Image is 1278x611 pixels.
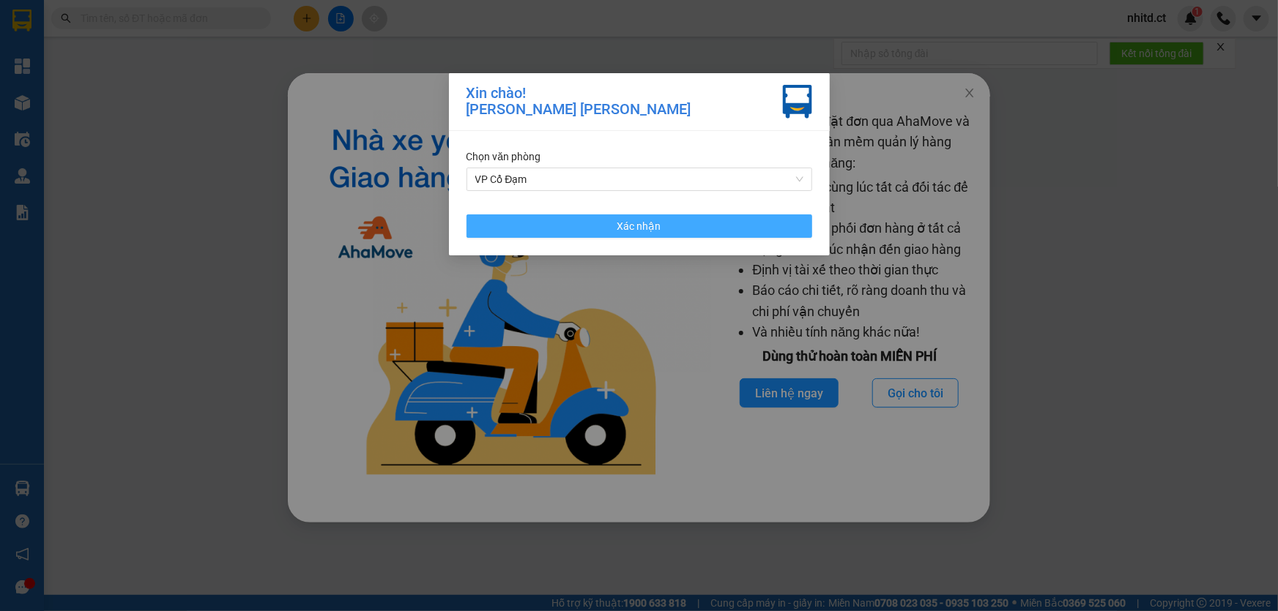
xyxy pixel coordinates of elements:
span: VP Cổ Đạm [475,168,803,190]
button: Xác nhận [467,214,812,238]
span: Xác nhận [617,218,661,234]
img: vxr-icon [783,85,812,119]
div: Chọn văn phòng [467,149,812,165]
div: Xin chào! [PERSON_NAME] [PERSON_NAME] [467,85,691,119]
